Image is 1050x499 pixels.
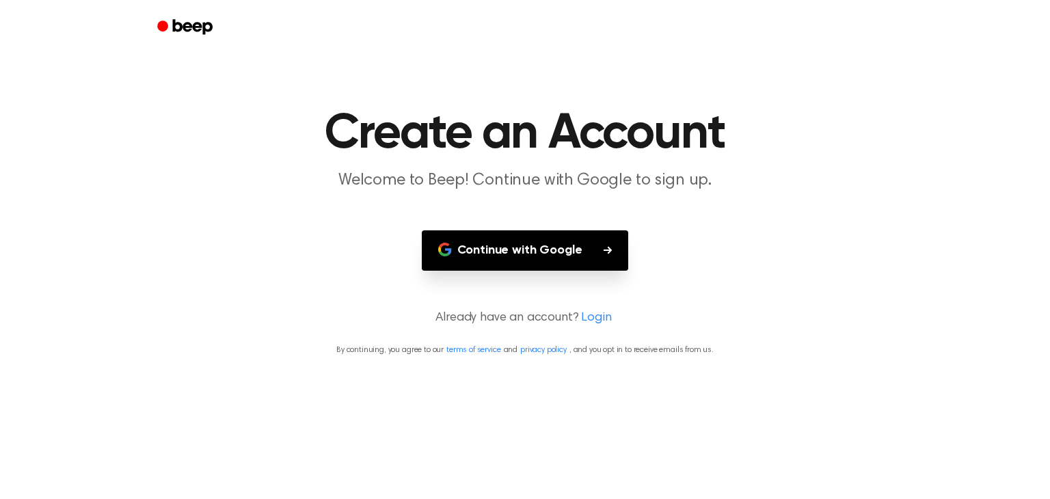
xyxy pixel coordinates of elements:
[422,230,629,271] button: Continue with Google
[520,346,567,354] a: privacy policy
[175,109,875,159] h1: Create an Account
[16,344,1034,356] p: By continuing, you agree to our and , and you opt in to receive emails from us.
[581,309,611,327] a: Login
[446,346,500,354] a: terms of service
[16,309,1034,327] p: Already have an account?
[262,170,787,192] p: Welcome to Beep! Continue with Google to sign up.
[148,14,225,41] a: Beep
